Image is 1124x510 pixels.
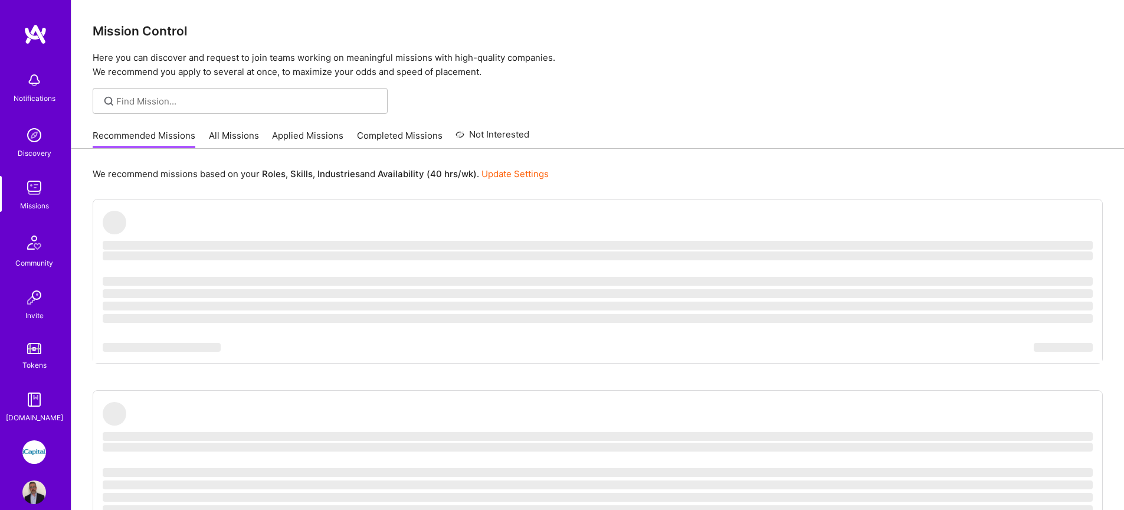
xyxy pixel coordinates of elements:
b: Roles [262,168,286,179]
div: Tokens [22,359,47,371]
div: Invite [25,309,44,322]
input: Find Mission... [116,95,379,107]
img: Invite [22,286,46,309]
div: [DOMAIN_NAME] [6,411,63,424]
a: Recommended Missions [93,129,195,149]
img: logo [24,24,47,45]
img: discovery [22,123,46,147]
a: iCapital: Building an Alternative Investment Marketplace [19,440,49,464]
b: Availability (40 hrs/wk) [378,168,477,179]
b: Skills [290,168,313,179]
img: teamwork [22,176,46,200]
a: User Avatar [19,480,49,504]
div: Community [15,257,53,269]
img: guide book [22,388,46,411]
b: Industries [317,168,360,179]
a: Applied Missions [272,129,343,149]
a: Completed Missions [357,129,443,149]
img: tokens [27,343,41,354]
div: Discovery [18,147,51,159]
a: All Missions [209,129,259,149]
div: Missions [20,200,49,212]
p: We recommend missions based on your , , and . [93,168,549,180]
p: Here you can discover and request to join teams working on meaningful missions with high-quality ... [93,51,1103,79]
i: icon SearchGrey [102,94,116,108]
a: Not Interested [456,127,529,149]
div: Notifications [14,92,55,104]
img: Community [20,228,48,257]
img: User Avatar [22,480,46,504]
img: bell [22,68,46,92]
img: iCapital: Building an Alternative Investment Marketplace [22,440,46,464]
h3: Mission Control [93,24,1103,38]
a: Update Settings [481,168,549,179]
